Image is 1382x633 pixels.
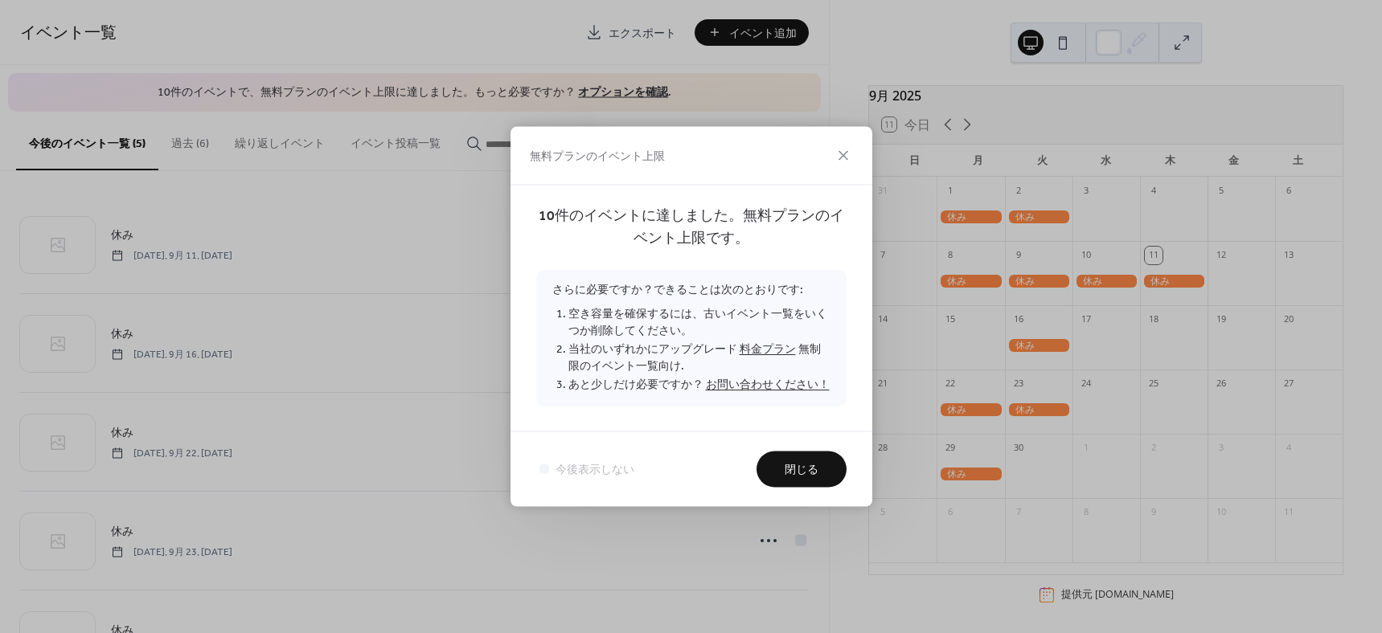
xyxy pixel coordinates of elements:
a: 料金プラン [740,339,796,361]
span: 無料プランのイベント上限 [530,149,665,165]
li: 空き容量を確保するには、古いイベント一覧をいくつか削除してください。 [568,305,830,341]
li: 当社のいずれかにアップグレード 無制限のイベント一覧向け. [568,341,830,376]
button: 閉じる [757,451,847,488]
a: お問い合わせください！ [706,374,830,396]
li: あと少しだけ必要ですか？ [568,376,830,394]
span: 閉じる [785,462,818,479]
span: さらに必要ですか？できることは次のとおりです: [536,270,847,406]
span: 今後表示しない [556,462,634,479]
span: 10件のイベントに達しました。無料プランのイベント上限です。 [536,206,847,251]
